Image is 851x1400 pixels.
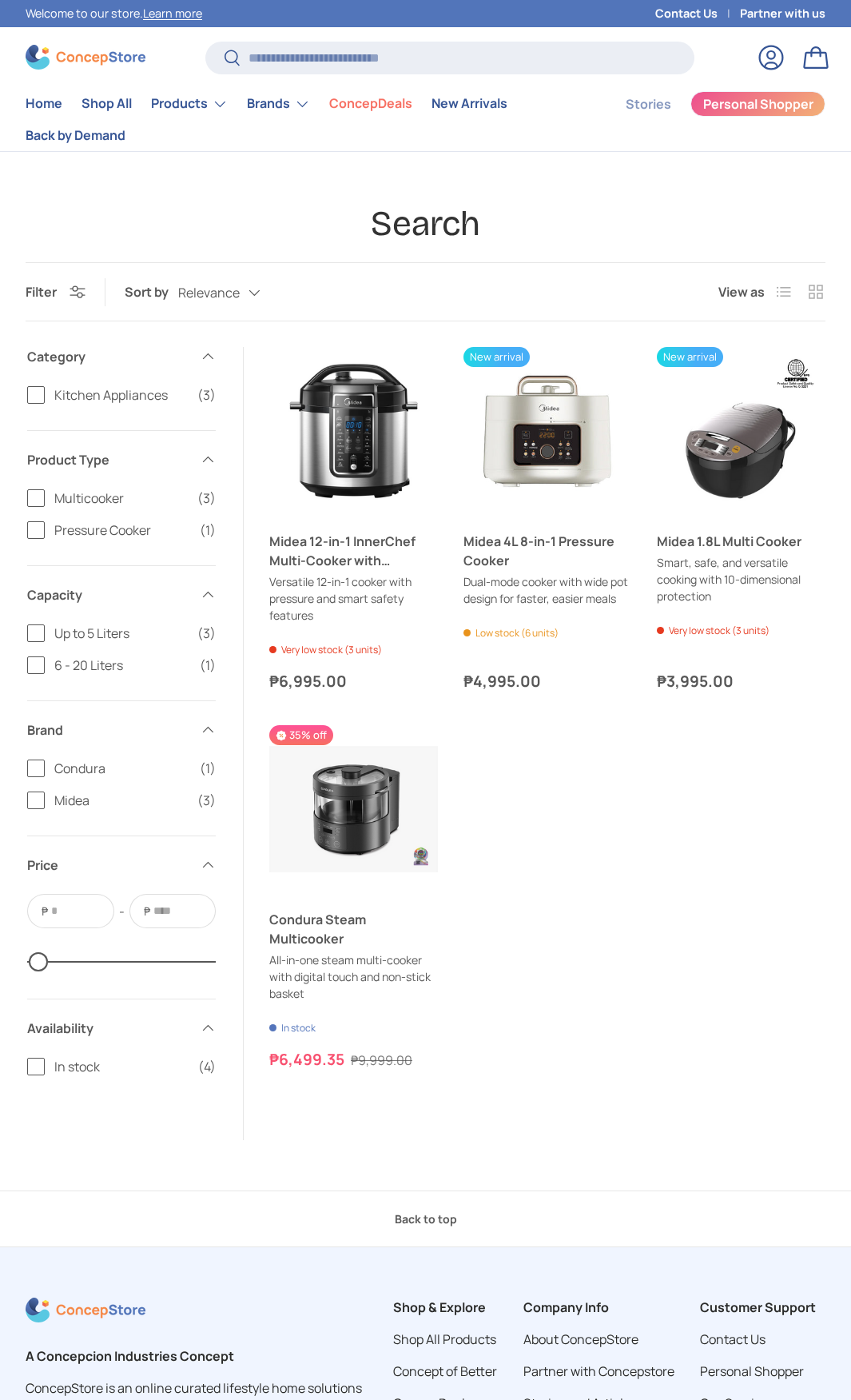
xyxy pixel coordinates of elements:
a: Personal Shopper [690,91,825,117]
nav: Primary [26,88,587,151]
span: In stock [54,1057,189,1076]
summary: Category [27,328,216,385]
a: Products [151,88,228,120]
span: Price [27,856,190,875]
span: (3) [197,624,216,643]
span: 35% off [269,725,333,745]
p: Welcome to our store. [26,5,202,22]
h2: A Concepcion Industries Concept [26,1346,368,1366]
span: Midea [54,791,188,810]
summary: Brands [237,88,320,120]
button: Relevance [178,279,292,307]
span: Availability [27,1019,190,1038]
a: Contact Us [655,5,740,22]
span: 6 - 20 Liters [54,656,190,675]
span: (1) [200,759,216,778]
a: Home [26,88,62,119]
a: Contact Us [700,1330,766,1348]
button: Filter [26,283,85,301]
img: ConcepStore [26,45,145,70]
span: Multicooker [54,489,188,508]
span: Brand [27,720,190,740]
span: (3) [197,385,216,405]
span: View as [718,282,765,301]
span: - [119,902,125,921]
span: (1) [200,521,216,540]
a: Concept of Better [393,1362,497,1380]
span: Relevance [178,285,240,301]
a: ConcepDeals [329,88,412,119]
a: Midea 1.8L Multi Cooker [657,347,825,516]
summary: Capacity [27,566,216,624]
span: Capacity [27,585,190,604]
a: Condura Steam Multicooker [269,910,438,948]
summary: Availability [27,999,216,1057]
a: Condura Steam Multicooker [269,725,438,894]
summary: Product Type [27,431,216,489]
span: Category [27,347,190,366]
a: Midea 4L 8-in-1 Pressure Cooker [463,532,632,570]
span: (3) [197,791,216,810]
span: Product Type [27,450,190,469]
a: Shop All Products [393,1330,496,1348]
span: (4) [198,1057,216,1076]
a: Personal Shopper [700,1362,804,1380]
span: Filter [26,283,57,301]
nav: Secondary [587,88,825,151]
h1: Search [26,202,825,245]
span: (1) [200,656,216,675]
a: Midea 1.8L Multi Cooker [657,532,825,551]
label: Sort by [125,282,178,301]
span: Kitchen Appliances [54,385,188,405]
a: New Arrivals [431,88,507,119]
a: Midea 12-in-1 InnerChef Multi-Cooker with Pressure Cooker Function [269,347,438,516]
span: ₱ [40,903,50,919]
a: About ConcepStore [523,1330,638,1348]
a: Shop All [82,88,132,119]
span: Up to 5 Liters [54,624,188,643]
a: Partner with us [740,5,825,22]
span: Condura [54,759,190,778]
span: (3) [197,489,216,508]
summary: Brand [27,701,216,759]
a: Midea 12-in-1 InnerChef Multi-Cooker with Pressure Cooker Function [269,532,438,570]
span: New arrival [657,347,723,367]
a: Back by Demand [26,120,125,151]
summary: Price [27,836,216,894]
span: ₱ [142,903,152,919]
summary: Products [141,88,237,120]
a: Partner with Concepstore [523,1362,674,1380]
a: Learn more [143,6,202,21]
span: Pressure Cooker [54,521,190,540]
a: Brands [247,88,310,120]
a: Midea 4L 8-in-1 Pressure Cooker [463,347,632,516]
a: Stories [626,89,671,120]
span: New arrival [463,347,530,367]
span: Personal Shopper [703,98,813,110]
